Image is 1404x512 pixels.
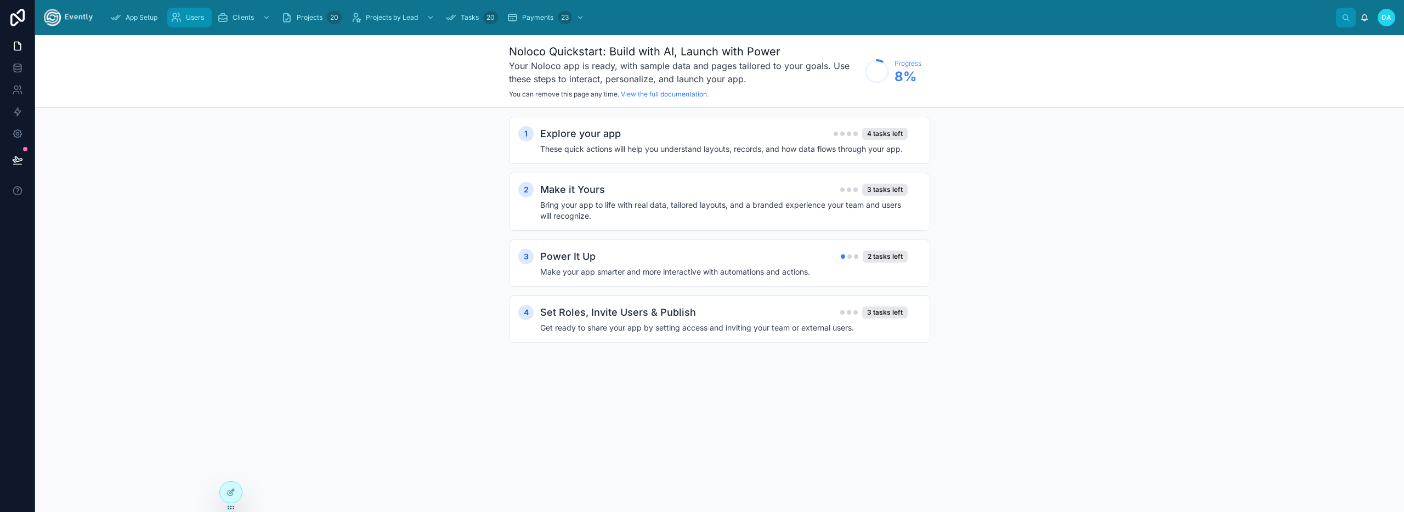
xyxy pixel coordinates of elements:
[126,13,157,22] span: App Setup
[503,8,590,27] a: Payments23
[509,59,859,86] h3: Your Noloco app is ready, with sample data and pages tailored to your goals. Use these steps to i...
[297,13,322,22] span: Projects
[509,44,859,59] h1: Noloco Quickstart: Build with AI, Launch with Power
[483,11,498,24] div: 20
[895,68,921,86] span: 8 %
[522,13,553,22] span: Payments
[278,8,345,27] a: Projects20
[214,8,276,27] a: Clients
[167,8,212,27] a: Users
[107,8,165,27] a: App Setup
[327,11,342,24] div: 20
[558,11,572,24] div: 23
[442,8,501,27] a: Tasks20
[44,9,93,26] img: App logo
[101,5,1336,30] div: scrollable content
[461,13,479,22] span: Tasks
[347,8,440,27] a: Projects by Lead
[233,13,254,22] span: Clients
[366,13,418,22] span: Projects by Lead
[621,90,709,98] a: View the full documentation.
[186,13,204,22] span: Users
[895,59,921,68] span: Progress
[1382,13,1391,22] span: DA
[509,90,619,98] span: You can remove this page any time.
